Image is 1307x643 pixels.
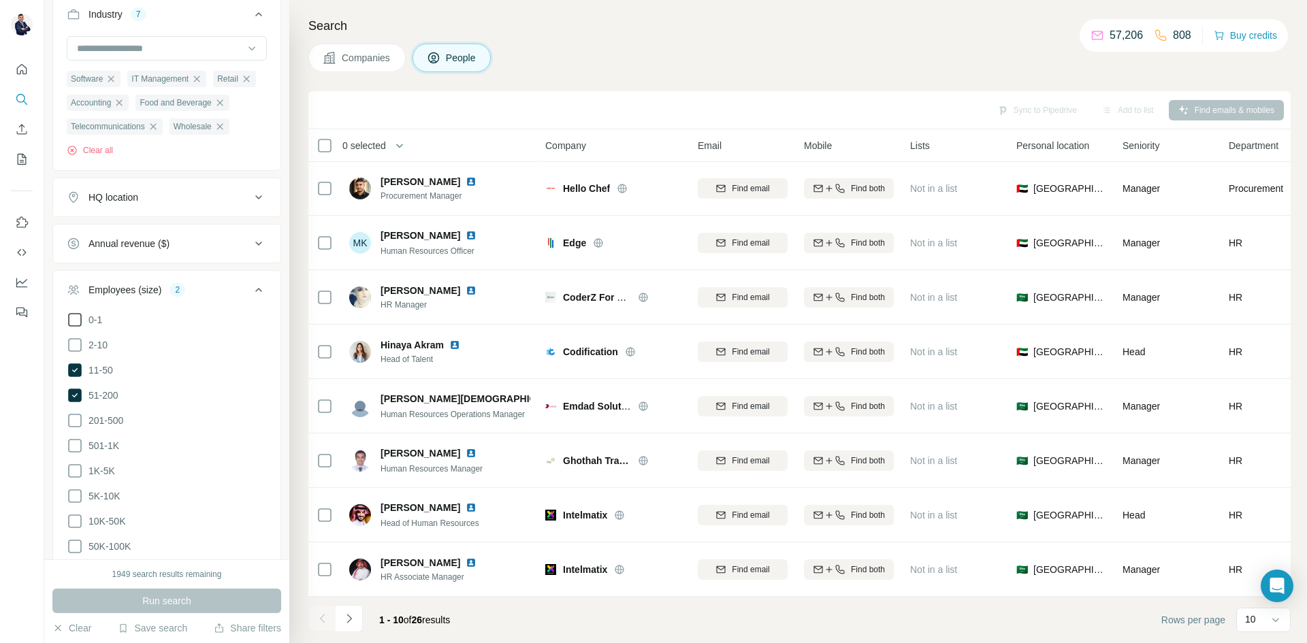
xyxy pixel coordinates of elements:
span: Head of Human Resources [381,518,479,528]
span: Not in a list [910,455,957,466]
span: Mobile [804,139,832,152]
img: Avatar [349,559,371,580]
span: [PERSON_NAME][DEMOGRAPHIC_DATA] [381,392,570,406]
span: Find both [851,182,885,195]
button: Find both [804,450,894,471]
span: Head of Talent [381,353,477,365]
img: Avatar [349,395,371,417]
span: Codification [563,345,618,359]
span: HR [1229,399,1242,413]
span: HR Associate Manager [381,571,493,583]
span: results [379,614,450,625]
span: Find email [732,237,769,249]
span: Find both [851,346,885,358]
span: Retail [217,73,238,85]
span: [GEOGRAPHIC_DATA] [1033,454,1106,467]
p: 57,206 [1110,27,1143,44]
span: Find both [851,237,885,249]
span: Intelmatix [563,563,607,576]
span: Edge [563,236,586,250]
button: Quick start [11,57,33,82]
img: Avatar [349,450,371,472]
img: Avatar [349,341,371,363]
span: 🇦🇪 [1016,236,1028,250]
span: Find both [851,291,885,303]
button: Find email [698,450,788,471]
span: [PERSON_NAME] [381,284,460,297]
div: Annual revenue ($) [88,237,170,250]
span: Human Resources Operations Manager [381,410,525,419]
span: [GEOGRAPHIC_DATA] [1033,291,1106,304]
img: Avatar [349,504,371,526]
div: Industry [88,7,123,21]
span: Lists [910,139,930,152]
span: 0 selected [342,139,386,152]
span: 26 [412,614,423,625]
span: [GEOGRAPHIC_DATA] [1033,508,1106,522]
button: Search [11,87,33,112]
button: Annual revenue ($) [53,227,280,260]
button: Dashboard [11,270,33,295]
span: Hello Chef [563,182,610,195]
span: Find email [732,455,769,467]
img: Logo of Edge [545,237,556,248]
span: Find both [851,509,885,521]
img: Logo of Emdad Solutions for ICT Company [545,401,556,412]
span: 201-500 [83,414,123,427]
span: Head [1123,346,1145,357]
button: Find both [804,287,894,308]
span: 5K-10K [83,489,120,503]
span: HR [1229,563,1242,576]
img: Logo of Ghothah Trading [545,455,556,466]
span: HR [1229,508,1242,522]
button: Share filters [214,621,281,635]
span: Manager [1123,237,1160,248]
span: Manager [1123,455,1160,466]
button: Find both [804,178,894,199]
span: Find email [732,182,769,195]
span: 1K-5K [83,464,115,478]
span: Email [698,139,722,152]
span: Ghothah Trading [563,454,631,467]
span: 10K-50K [83,514,125,528]
button: Clear [52,621,91,635]
button: Navigate to next page [336,605,363,632]
span: Not in a list [910,237,957,248]
img: Avatar [349,286,371,308]
span: [GEOGRAPHIC_DATA] [1033,563,1106,576]
button: Find email [698,233,788,253]
button: Find email [698,178,788,199]
button: Find both [804,559,894,580]
button: Use Surfe API [11,240,33,265]
span: 51-200 [83,389,118,402]
button: Find email [698,559,788,580]
button: Find email [698,396,788,416]
span: Human Resources Officer [381,246,474,256]
span: Not in a list [910,292,957,303]
span: Department [1229,139,1278,152]
button: Feedback [11,300,33,325]
span: 2-10 [83,338,108,352]
img: Avatar [349,178,371,199]
img: LinkedIn logo [466,176,477,187]
span: Manager [1123,564,1160,575]
span: Find email [732,509,769,521]
button: Find both [804,233,894,253]
img: LinkedIn logo [466,557,477,568]
img: LinkedIn logo [466,502,477,513]
span: Find email [732,346,769,358]
span: Company [545,139,586,152]
span: People [446,51,477,65]
img: LinkedIn logo [466,448,477,459]
button: Find both [804,505,894,525]
span: HR [1229,454,1242,467]
span: Not in a list [910,401,957,412]
button: HQ location [53,181,280,214]
button: Use Surfe on LinkedIn [11,210,33,235]
button: Find email [698,287,788,308]
span: IT Management [131,73,189,85]
img: Logo of CoderZ For Software and Training [545,292,556,303]
span: [GEOGRAPHIC_DATA] [1033,399,1106,413]
button: Find email [698,505,788,525]
div: 7 [131,8,146,20]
